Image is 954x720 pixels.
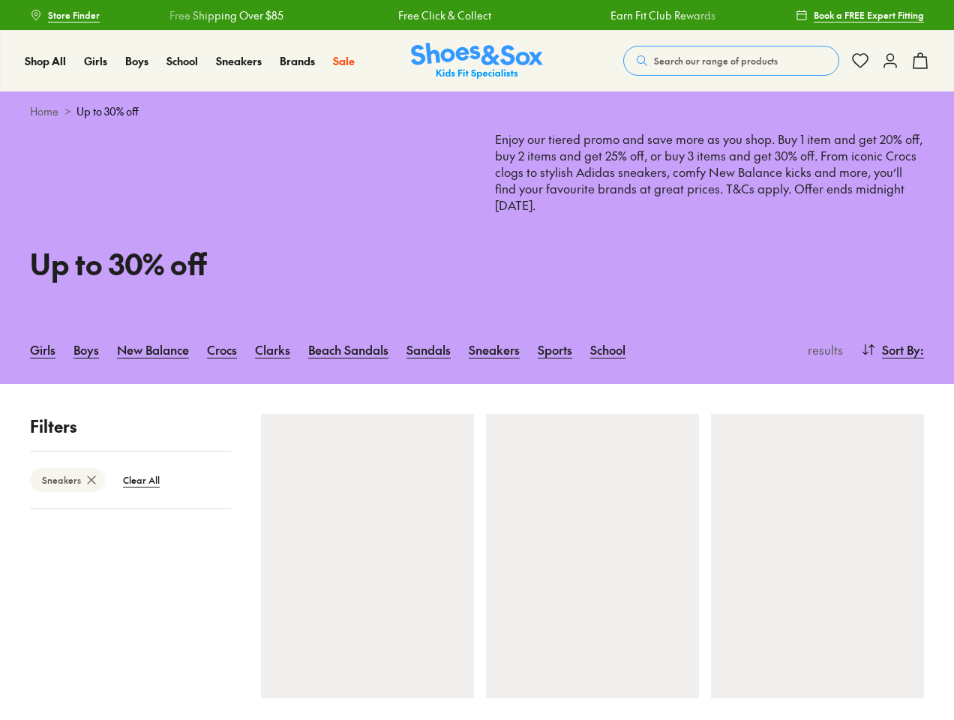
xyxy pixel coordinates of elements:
span: Sneakers [216,53,262,68]
a: Girls [84,53,107,69]
span: Sale [333,53,355,68]
a: School [166,53,198,69]
span: Up to 30% off [76,103,139,119]
a: Store Finder [30,1,100,28]
a: Brands [280,53,315,69]
a: Sale [333,53,355,69]
button: Sort By: [861,333,924,366]
span: Brands [280,53,315,68]
a: Sneakers [216,53,262,69]
button: Search our range of products [623,46,839,76]
img: SNS_Logo_Responsive.svg [411,43,543,79]
a: Boys [125,53,148,69]
a: Beach Sandals [308,333,388,366]
a: Shop All [25,53,66,69]
a: School [590,333,625,366]
p: Filters [30,414,231,439]
span: Sort By [882,340,920,358]
span: Store Finder [48,8,100,22]
span: School [166,53,198,68]
a: Free Click & Collect [390,7,483,23]
a: Sneakers [469,333,520,366]
btn: Clear All [111,466,172,493]
span: : [920,340,924,358]
h1: Up to 30% off [30,242,459,285]
span: Shop All [25,53,66,68]
a: Home [30,103,58,119]
div: > [30,103,924,119]
btn: Sneakers [30,468,105,492]
p: Enjoy our tiered promo and save more as you shop. Buy 1 item and get 20% off, buy 2 items and get... [495,131,924,279]
span: Book a FREE Expert Fitting [814,8,924,22]
a: Book a FREE Expert Fitting [796,1,924,28]
p: results [802,340,843,358]
span: Girls [84,53,107,68]
a: Crocs [207,333,237,366]
span: Search our range of products [654,54,778,67]
span: Boys [125,53,148,68]
a: Shoes & Sox [411,43,543,79]
a: Free Shipping Over $85 [161,7,275,23]
a: Sports [538,333,572,366]
a: Boys [73,333,99,366]
a: Girls [30,333,55,366]
a: Clarks [255,333,290,366]
a: Sandals [406,333,451,366]
a: New Balance [117,333,189,366]
a: Earn Fit Club Rewards [601,7,706,23]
